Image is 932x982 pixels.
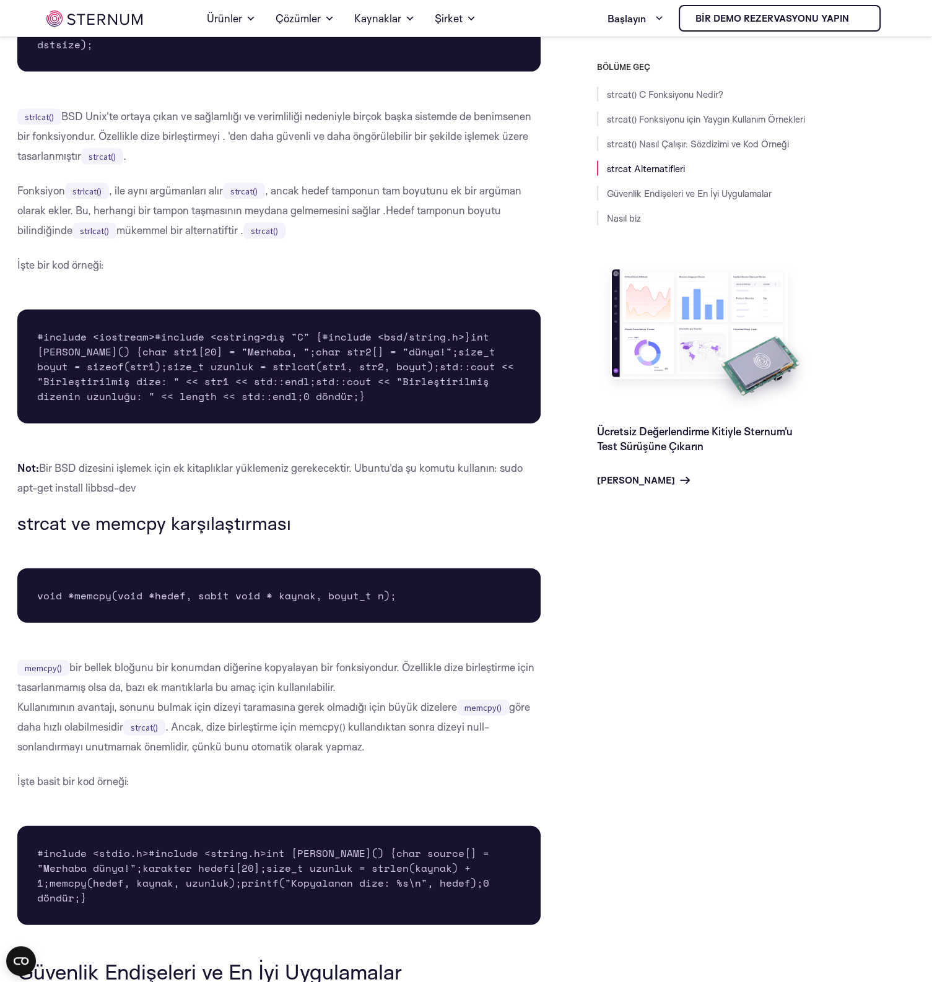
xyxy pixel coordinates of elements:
font: char str1[20] = "Merhaba, "; [142,344,316,359]
a: strcat() Nasıl Çalışır: Sözdizimi ve Kod Örneği [607,138,789,150]
font: #include <iostream> [37,329,155,344]
font: , ile aynı argümanları alır [109,184,223,197]
font: Başlayın [608,12,646,25]
code: strcat() [243,223,285,239]
font: } [359,389,365,404]
font: Fonksiyon [17,184,65,197]
font: size_t strlcat(char * dst'yi kısıtla, const char * src'yi kısıtla, size_t dstsize); [37,22,495,52]
font: 0 döndür; [37,876,495,905]
a: Nasıl biz [607,212,641,224]
font: size_t uzunluk = strlen(kaynak) + 1; [37,861,477,890]
font: strcat ve memcpy karşılaştırması [17,511,291,534]
img: Ücretsiz Değerlendirme Kitiyle Sternum'u Test Sürüşüne Çıkarın [597,260,814,414]
font: BSD Unix'te ortaya çıkan ve sağlamlığı ve verimliliği nedeniyle birçok başka sistemde de benimsen... [17,110,531,162]
code: strcat() [81,149,123,165]
a: strcat() C Fonksiyonu Nedir? [607,89,723,100]
code: strlcat() [17,109,61,125]
font: #include <bsd/string.h> [322,329,464,344]
code: strlcat() [65,183,109,199]
font: size_t boyut = sizeof(str1); [37,344,502,374]
font: Kullanımının avantajı, sonunu bulmak için dizeyi taramasına gerek olmadığı için büyük dizelere [17,700,457,713]
font: mükemmel bir alternatiftir . [116,224,243,237]
font: . [123,149,126,162]
code: strcat() [123,719,165,736]
code: strcat() [223,183,265,199]
font: İşte bir kod örneği: [17,258,104,271]
a: strcat Alternatifleri [607,163,685,175]
a: Güvenlik Endişeleri ve En İyi Uygulamalar [607,188,772,199]
code: strlcat() [72,223,116,239]
a: strcat() Fonksiyonu için Yaygın Kullanım Örnekleri [607,113,805,125]
font: #include <stdio.h> [37,846,149,861]
font: Çözümler [276,12,321,25]
font: Bir demo rezervasyonu yapın [695,12,849,24]
font: . Ancak, dize birleştirme için memcpy() kullandıktan sonra dizeyi null-sonlandırmayı unutmamak ön... [17,720,489,753]
font: std::cout << "Birleştirilmiş dizenin uzunluğu: " << length << std::endl; [37,374,495,404]
img: göğüs kemiği iot [854,14,864,24]
a: Bir demo rezervasyonu yapın [679,5,881,32]
font: bir bellek bloğunu bir konumdan diğerine kopyalayan bir fonksiyondur. Özellikle dize birleştirme ... [17,661,534,693]
font: printf("Kopyalanan dize: %s\n", hedef); [242,876,483,890]
code: memcpy() [17,660,69,676]
a: Ücretsiz Değerlendirme Kitiyle Sternum'u Test Sürüşüne Çıkarın [597,425,793,453]
font: Şirket [435,12,463,25]
font: karakter hedefi[20]; [142,861,266,876]
a: Başlayın [608,6,664,31]
a: [PERSON_NAME] [597,473,690,488]
font: Bir BSD dizesini işlemek için ek kitaplıklar yüklemeniz gerekecektir. Ubuntu'da şu komutu kullanı... [17,461,523,494]
font: BÖLÜME GEÇ [597,62,650,72]
font: int [PERSON_NAME]() { [266,846,396,861]
font: Not: [17,461,39,474]
font: } [81,890,87,905]
font: memcpy(hedef, kaynak, uzunluk); [50,876,242,890]
font: size_t uzunluk = strlcat(str1, str2, boyut); [167,359,440,374]
font: std::cout << "Birleştirilmiş dize: " << str1 << std::endl; [37,359,520,389]
font: void *memcpy(void *hedef, sabit void * kaynak, boyut_t n); [37,588,396,603]
font: [PERSON_NAME] [597,474,675,486]
font: #include <string.h> [149,846,266,861]
font: char source[] = "Merhaba dünya!"; [37,846,495,876]
font: 0 döndür; [303,389,359,404]
font: char str2[] ​​= "dünya!"; [316,344,458,359]
font: } [464,329,471,344]
button: Open CMP widget [6,946,36,976]
font: İşte basit bir kod örneği: [17,775,129,788]
font: int [PERSON_NAME]() { [37,329,495,359]
code: memcpy() [457,700,509,716]
font: dış "C" { [266,329,322,344]
font: Ürünler [207,12,242,25]
font: göre daha hızlı olabilmesidir [17,700,530,733]
font: , ancak hedef tamponun tam boyutunu ek bir argüman olarak ekler. Bu, herhangi bir tampon taşmasın... [17,184,521,217]
img: göğüs kemiği iot [46,11,142,27]
font: #include <cstring> [155,329,266,344]
font: Kaynaklar [354,12,401,25]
